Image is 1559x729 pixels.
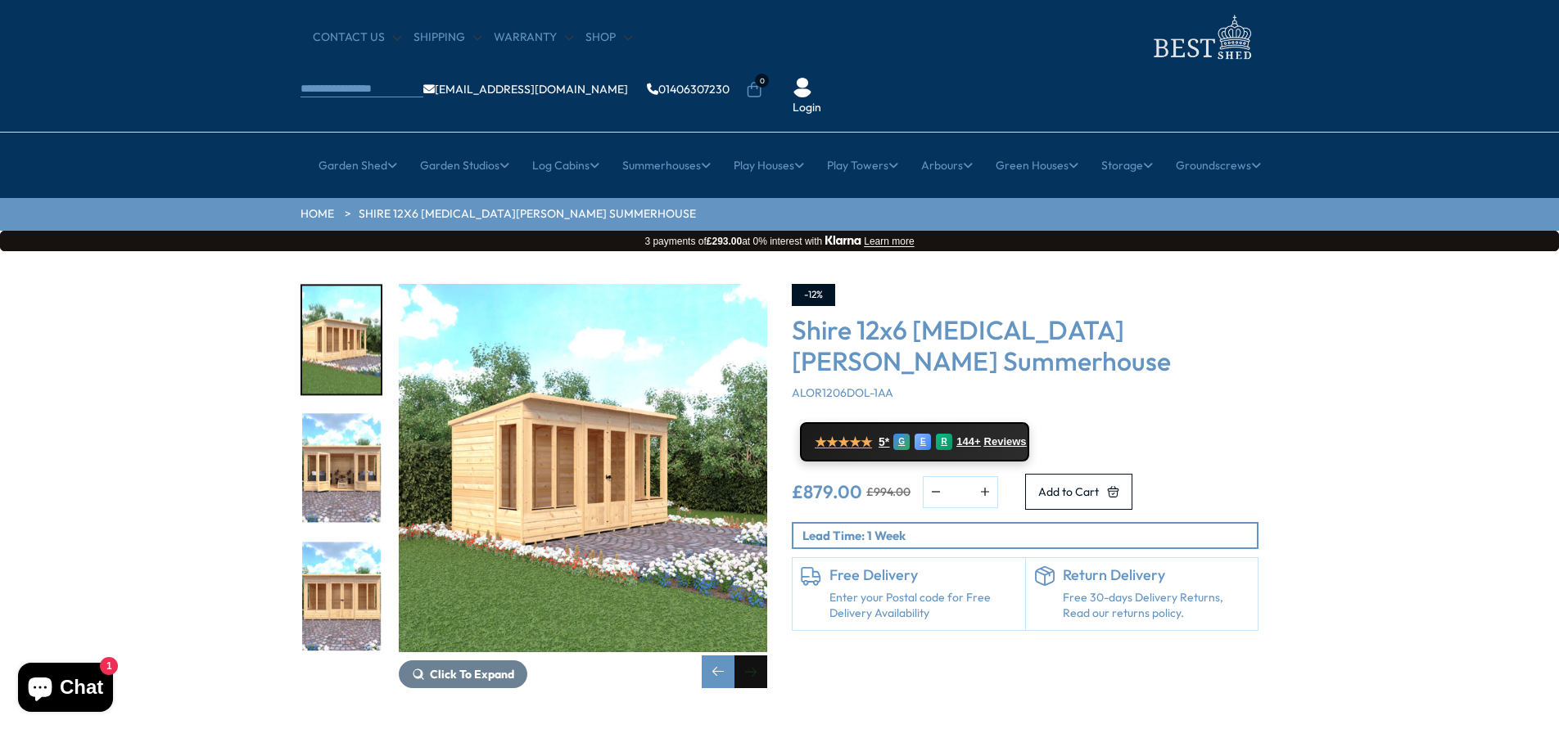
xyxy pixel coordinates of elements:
div: 3 / 9 [301,412,382,524]
img: Alora12x6_GARDEN_LH_200x200.jpg [302,286,381,394]
button: Add to Cart [1025,474,1132,510]
a: Groundscrews [1176,145,1261,186]
span: ★★★★★ [815,434,872,450]
span: Click To Expand [430,667,514,682]
a: 01406307230 [647,83,730,95]
div: 4 / 9 [301,540,382,652]
a: Storage [1101,145,1153,186]
a: ★★★★★ 5* G E R 144+ Reviews [800,422,1029,461]
a: 0 [746,82,762,98]
span: Add to Cart [1038,486,1099,497]
ins: £879.00 [792,483,862,501]
h6: Free Delivery [829,566,1017,584]
inbox-online-store-chat: Shopify online store chat [13,663,118,716]
h3: Shire 12x6 [MEDICAL_DATA][PERSON_NAME] Summerhouse [792,314,1258,377]
div: 2 / 9 [301,284,382,396]
a: Garden Shed [319,145,397,186]
span: ALOR1206DOL-1AA [792,385,893,400]
div: G [893,434,910,450]
a: HOME [301,206,334,223]
a: Shipping [413,29,481,46]
a: Garden Studios [420,145,509,186]
a: Green Houses [996,145,1078,186]
p: Free 30-days Delivery Returns, Read our returns policy. [1063,590,1250,622]
div: E [915,434,931,450]
a: Play Towers [827,145,898,186]
img: User Icon [793,78,812,97]
a: CONTACT US [313,29,401,46]
img: Alora12x6_GARDEN_FRONT_200x200.jpg [302,542,381,650]
img: logo [1144,11,1258,64]
span: 144+ [956,435,980,448]
a: Login [793,100,821,116]
a: Summerhouses [622,145,711,186]
a: Enter your Postal code for Free Delivery Availability [829,590,1017,622]
p: Lead Time: 1 Week [802,527,1257,544]
a: Shop [585,29,632,46]
div: -12% [792,284,835,306]
h6: Return Delivery [1063,566,1250,584]
a: Warranty [494,29,573,46]
span: Reviews [984,435,1027,448]
div: R [936,434,952,450]
a: Log Cabins [532,145,599,186]
div: Previous slide [702,655,734,688]
img: Alora12x6_GARDEN_FRONT_Life_200x200.jpg [302,414,381,523]
img: Shire 12x6 Alora Pent Summerhouse [399,284,767,652]
a: [EMAIL_ADDRESS][DOMAIN_NAME] [423,83,628,95]
button: Click To Expand [399,660,527,688]
del: £994.00 [866,486,911,497]
a: Arbours [921,145,973,186]
div: 2 / 9 [399,284,767,688]
span: 0 [755,74,769,88]
div: Next slide [734,655,767,688]
a: Shire 12x6 [MEDICAL_DATA][PERSON_NAME] Summerhouse [359,206,696,223]
a: Play Houses [734,145,804,186]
